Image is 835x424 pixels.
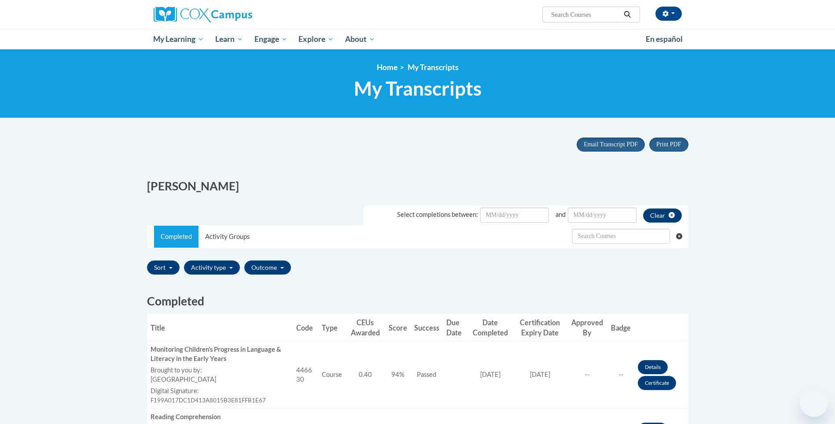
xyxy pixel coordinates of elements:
h2: Completed [147,293,688,309]
input: Date Input [480,208,549,223]
th: Score [385,314,411,342]
div: 0.40 [349,370,382,379]
span: Email Transcript PDF [584,141,638,148]
th: Badge [607,314,634,342]
button: Print PDF [649,138,688,152]
td: -- [607,342,634,409]
th: Type [318,314,346,342]
a: Details button [638,360,668,374]
button: Email Transcript PDF [577,138,645,152]
div: Monitoring Children's Progress in Language & Literacy in the Early Years [151,345,289,364]
img: Cox Campus [154,7,252,22]
span: and [555,211,566,218]
button: Activity type [184,260,240,275]
td: Passed [411,342,443,409]
span: 94% [391,371,405,378]
span: F199A017DC1D413A8015B3E81FFB1E67 [151,397,266,404]
button: Sort [147,260,180,275]
span: About [345,34,375,45]
th: Due Date [443,314,468,342]
th: Code [293,314,318,342]
th: Actions [634,314,688,342]
div: Main menu [140,29,695,49]
a: Explore [293,29,339,49]
button: clear [643,208,682,223]
iframe: Button to launch messaging window [800,389,828,417]
th: Title [147,314,293,342]
span: Engage [254,34,287,45]
span: My Transcripts [354,77,482,100]
h2: [PERSON_NAME] [147,178,411,194]
label: Digital Signature: [151,387,289,396]
td: 446630 [293,342,318,409]
th: Success [411,314,443,342]
button: Account Settings [655,7,682,21]
span: Learn [215,34,243,45]
button: Clear searching [676,226,688,247]
button: Search [621,9,634,20]
th: Date Completed [467,314,513,342]
a: Completed [154,226,199,248]
a: About [339,29,381,49]
span: My Transcripts [408,63,459,72]
td: -- [567,342,607,409]
a: En español [640,30,688,48]
span: Select completions between: [397,211,478,218]
a: Home [377,63,397,72]
td: Actions [634,342,688,409]
button: Outcome [244,260,291,275]
span: [DATE] [530,371,550,378]
span: [DATE] [480,371,500,378]
span: My Learning [153,34,204,45]
a: Activity Groups [199,226,256,248]
span: [GEOGRAPHIC_DATA] [151,376,216,383]
span: En español [646,34,683,44]
a: Cox Campus [154,7,321,22]
th: Approved By [567,314,607,342]
a: Engage [249,29,293,49]
a: Learn [210,29,249,49]
th: CEUs Awarded [346,314,385,342]
input: Search Courses [550,9,621,20]
span: Explore [298,34,334,45]
label: Brought to you by: [151,366,289,375]
input: Date Input [568,208,636,223]
td: Course [318,342,346,409]
th: Certification Expiry Date [513,314,567,342]
a: My Learning [148,29,210,49]
span: Print PDF [656,141,681,148]
div: Reading Comprehension [151,413,289,422]
a: Certificate [638,376,676,390]
input: Search Withdrawn Transcripts [572,229,670,244]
